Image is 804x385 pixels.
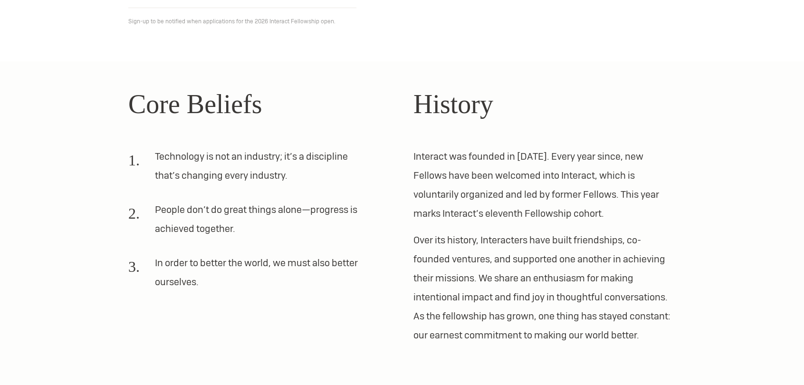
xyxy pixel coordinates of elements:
[128,84,391,124] h2: Core Beliefs
[413,231,676,345] p: Over its history, Interacters have built friendships, co-founded ventures, and supported one anot...
[128,200,368,246] li: People don’t do great things alone—progress is achieved together.
[128,253,368,299] li: In order to better the world, we must also better ourselves.
[413,147,676,223] p: Interact was founded in [DATE]. Every year since, new Fellows have been welcomed into Interact, w...
[128,147,368,192] li: Technology is not an industry; it’s a discipline that’s changing every industry.
[413,84,676,124] h2: History
[128,16,676,27] p: Sign-up to be notified when applications for the 2026 Interact Fellowship open.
